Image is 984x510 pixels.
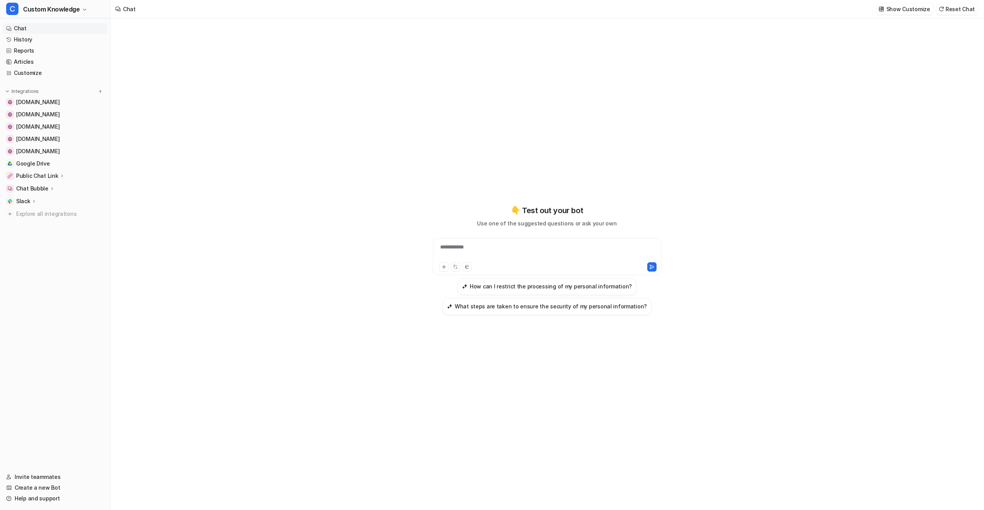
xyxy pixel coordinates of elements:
[876,3,933,15] button: Show Customize
[3,34,107,45] a: History
[16,135,60,143] span: [DOMAIN_NAME]
[16,197,30,205] p: Slack
[3,493,107,504] a: Help and support
[3,158,107,169] a: Google DriveGoogle Drive
[6,210,14,218] img: explore all integrations
[8,199,12,204] img: Slack
[470,282,632,290] h3: How can I restrict the processing of my personal information?
[12,88,39,94] p: Integrations
[442,298,652,315] button: What steps are taken to ensure the security of my personal information?What steps are taken to en...
[3,472,107,482] a: Invite teammates
[8,161,12,166] img: Google Drive
[8,100,12,104] img: blog.teamassurance.com
[6,3,18,15] span: C
[477,219,617,227] p: Use one of the suggested questions or ask your own
[886,5,930,13] p: Show Customize
[123,5,136,13] div: Chat
[939,6,944,12] img: reset
[8,149,12,154] img: app.elev.io
[3,146,107,157] a: app.elev.io[DOMAIN_NAME]
[23,4,80,15] span: Custom Knowledge
[3,23,107,34] a: Chat
[16,185,48,192] p: Chat Bubble
[3,97,107,108] a: blog.teamassurance.com[DOMAIN_NAME]
[8,112,12,117] img: teamassurance.com
[16,98,60,106] span: [DOMAIN_NAME]
[447,303,452,309] img: What steps are taken to ensure the security of my personal information?
[8,186,12,191] img: Chat Bubble
[16,172,58,180] p: Public Chat Link
[3,482,107,493] a: Create a new Bot
[16,147,60,155] span: [DOMAIN_NAME]
[3,109,107,120] a: teamassurance.com[DOMAIN_NAME]
[16,123,60,131] span: [DOMAIN_NAME]
[462,283,467,289] img: How can I restrict the processing of my personal information?
[455,302,647,310] h3: What steps are taken to ensure the security of my personal information?
[16,208,104,220] span: Explore all integrations
[3,45,107,56] a: Reports
[8,137,12,141] img: teamassurance.elevio.help
[3,88,41,95] button: Integrations
[3,209,107,219] a: Explore all integrations
[8,174,12,178] img: Public Chat Link
[5,89,10,94] img: expand menu
[879,6,884,12] img: customize
[16,111,60,118] span: [DOMAIN_NAME]
[3,56,107,67] a: Articles
[16,160,50,167] span: Google Drive
[3,134,107,144] a: teamassurance.elevio.help[DOMAIN_NAME]
[457,278,637,295] button: How can I restrict the processing of my personal information?How can I restrict the processing of...
[8,124,12,129] img: learn.teamassurance.com
[936,3,978,15] button: Reset Chat
[3,68,107,78] a: Customize
[98,89,103,94] img: menu_add.svg
[3,121,107,132] a: learn.teamassurance.com[DOMAIN_NAME]
[511,205,583,216] p: 👇 Test out your bot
